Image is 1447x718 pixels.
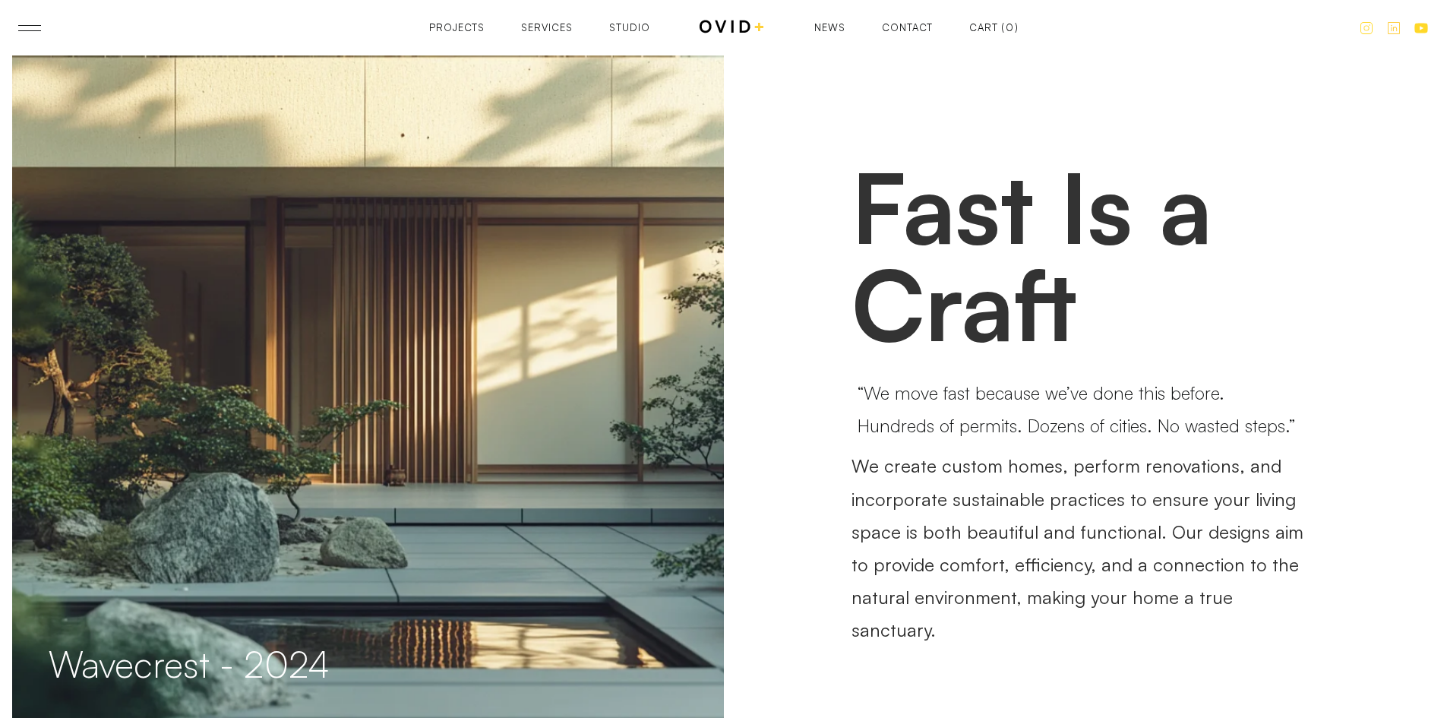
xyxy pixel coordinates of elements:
[882,23,933,33] a: Contact
[1001,23,1005,33] div: (
[858,377,1301,442] p: “We move fast because we’ve done this before. Hundreds of permits. Dozens of cities. No wasted st...
[49,644,330,685] h2: Wavecrest - 2024
[851,450,1307,647] p: We create custom homes, perform renovations, and incorporate sustainable practices to ensure your...
[609,23,650,33] a: Studio
[814,23,845,33] a: News
[429,23,485,33] a: Projects
[851,146,1212,365] strong: Fast Is a Craft
[1015,23,1019,33] div: )
[521,23,573,33] a: Services
[969,23,998,33] div: Cart
[969,23,1019,33] a: Open empty cart
[1006,23,1014,33] div: 0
